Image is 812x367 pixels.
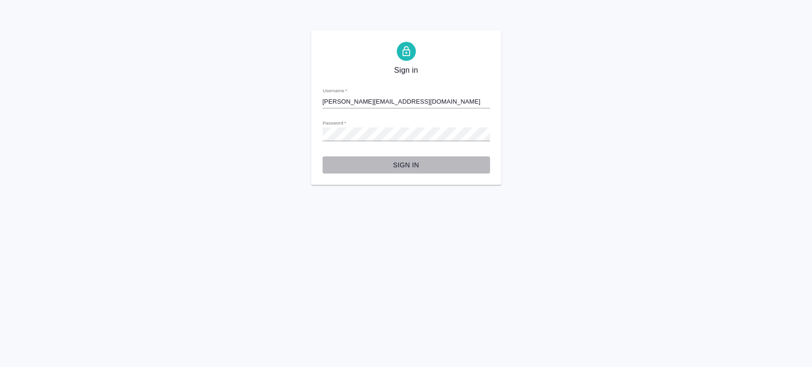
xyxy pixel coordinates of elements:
span: Sign in [394,65,418,76]
label: Username [323,88,347,93]
img: npw-badge-icon-locked.svg [477,98,484,106]
button: Sign in [323,156,490,174]
label: Password [323,121,346,126]
img: npw-badge-icon-locked.svg [477,131,484,138]
span: Sign in [330,159,482,171]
